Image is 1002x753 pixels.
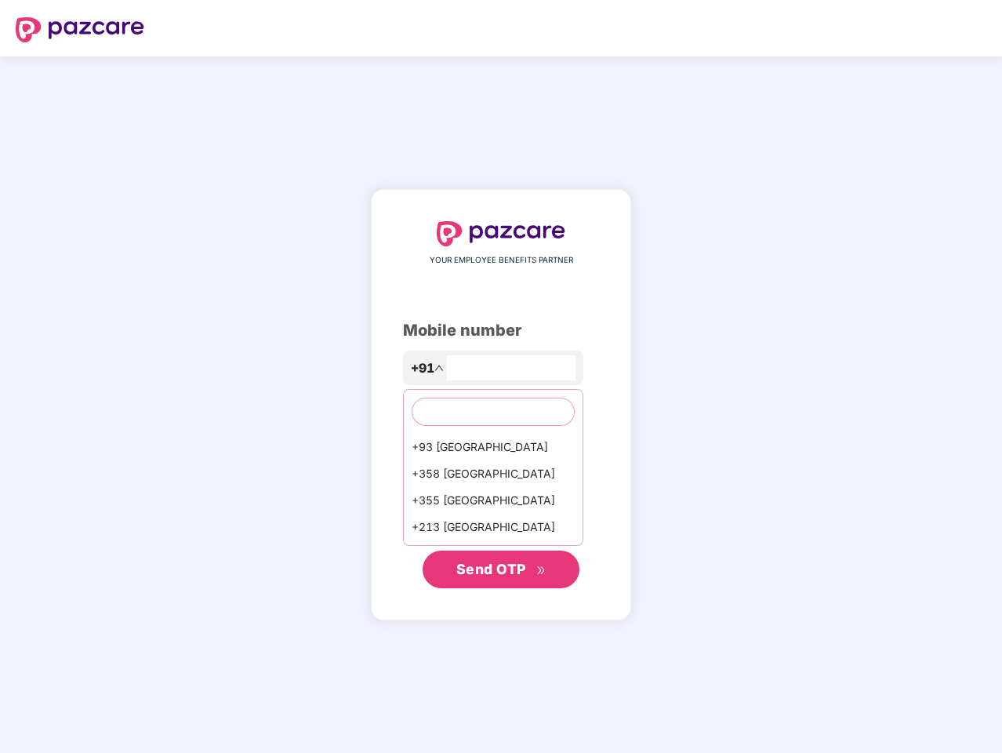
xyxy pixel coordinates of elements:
img: logo [16,17,144,42]
img: logo [437,221,565,246]
div: +358 [GEOGRAPHIC_DATA] [404,460,583,487]
button: Send OTPdouble-right [423,551,579,588]
div: +213 [GEOGRAPHIC_DATA] [404,514,583,540]
span: double-right [536,566,546,576]
span: YOUR EMPLOYEE BENEFITS PARTNER [430,254,573,267]
span: Send OTP [456,561,526,577]
span: +91 [411,358,434,378]
div: Mobile number [403,318,599,343]
div: +93 [GEOGRAPHIC_DATA] [404,434,583,460]
span: up [434,363,444,373]
div: +355 [GEOGRAPHIC_DATA] [404,487,583,514]
div: +1684 AmericanSamoa [404,540,583,567]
